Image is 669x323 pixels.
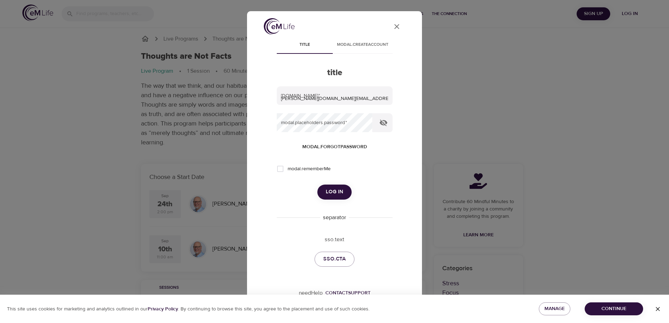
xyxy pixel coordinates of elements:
[277,68,393,78] h2: title
[388,18,405,35] button: close
[323,254,346,264] span: sso.cta
[325,289,371,296] div: contactSupport
[326,187,343,196] span: Log in
[277,236,393,244] p: sso.text
[277,37,393,54] div: disabled tabs example
[148,306,178,312] b: Privacy Policy
[281,41,329,49] span: title
[323,289,371,296] a: contactSupport
[317,185,352,199] button: Log in
[264,18,295,35] img: logo
[590,304,638,313] span: Continue
[299,289,323,297] p: needHelp
[320,214,349,222] div: separator
[288,165,331,173] span: modal.rememberMe
[315,252,354,266] a: sso.cta
[300,141,370,153] button: modal.forgotPassword
[544,304,565,313] span: Manage
[302,143,367,151] span: modal.forgotPassword
[337,41,388,49] span: modal.createAccount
